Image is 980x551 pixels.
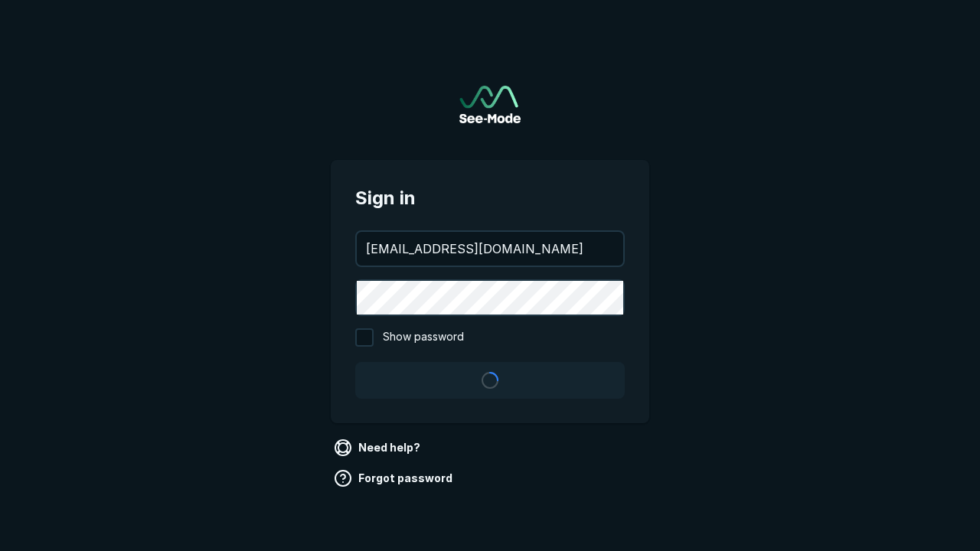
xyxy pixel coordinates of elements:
img: See-Mode Logo [459,86,521,123]
a: Go to sign in [459,86,521,123]
span: Show password [383,328,464,347]
span: Sign in [355,184,625,212]
a: Need help? [331,435,426,460]
a: Forgot password [331,466,459,491]
input: your@email.com [357,232,623,266]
